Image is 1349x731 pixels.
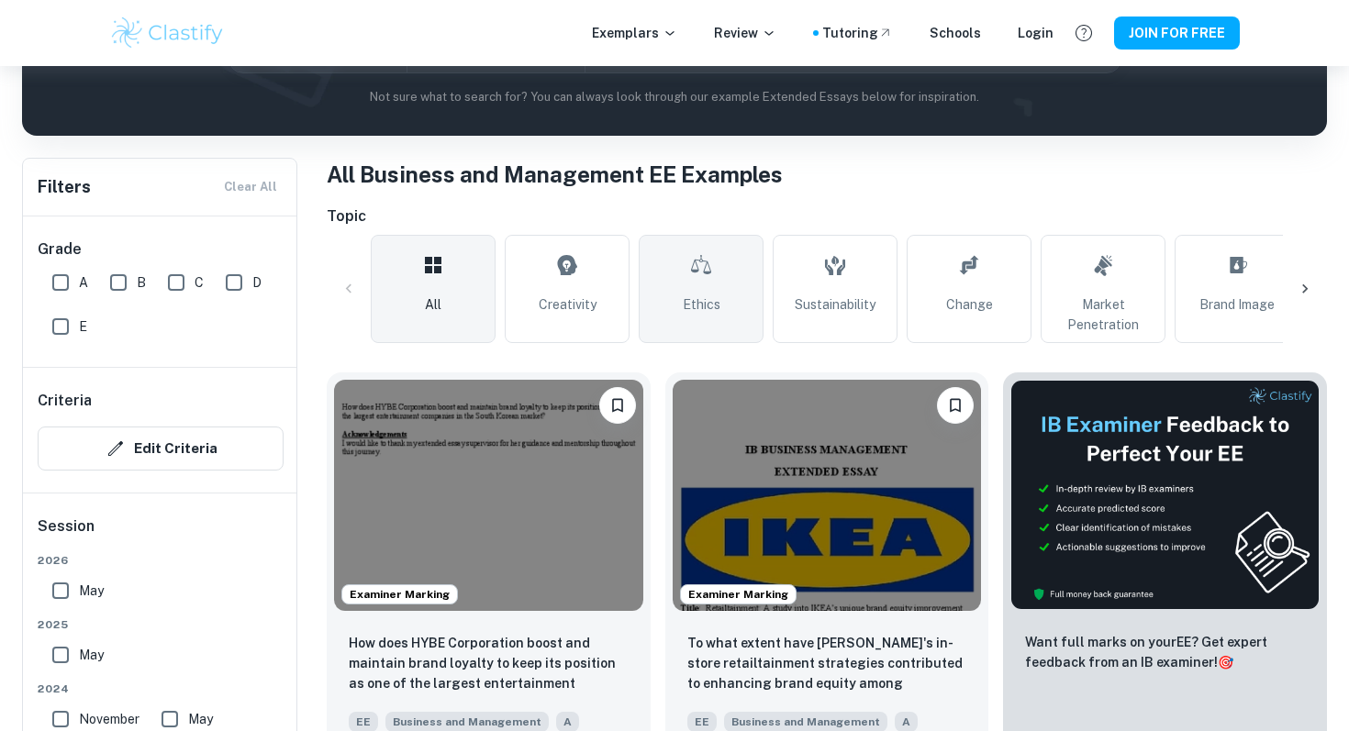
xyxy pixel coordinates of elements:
a: Schools [930,23,981,43]
p: How does HYBE Corporation boost and maintain brand loyalty to keep its position as one of the lar... [349,633,629,695]
h6: Topic [327,205,1327,227]
span: 🎯 [1218,655,1233,670]
span: A [79,272,88,293]
span: 2025 [38,616,284,633]
h6: Filters [38,174,91,200]
span: E [79,316,87,337]
span: Change [946,294,993,315]
p: Want full marks on your EE ? Get expert feedback from an IB examiner! [1025,632,1305,672]
button: Please log in to bookmark exemplars [937,387,974,424]
span: 2024 [38,681,284,697]
button: Help and Feedback [1068,17,1099,49]
span: Creativity [539,294,596,315]
span: Sustainability [795,294,875,315]
span: 2026 [38,552,284,569]
button: Edit Criteria [38,426,284,471]
span: Examiner Marking [342,586,457,603]
p: Not sure what to search for? You can always look through our example Extended Essays below for in... [37,88,1312,106]
h6: Session [38,515,284,552]
h1: All Business and Management EE Examples [327,158,1327,191]
a: Tutoring [822,23,893,43]
img: Business and Management EE example thumbnail: How does HYBE Corporation boost and main [334,380,643,611]
span: May [79,645,104,665]
span: Ethics [683,294,720,315]
h6: Grade [38,238,284,260]
span: B [137,272,146,293]
img: Clastify logo [109,15,226,51]
span: Examiner Marking [681,586,796,603]
span: Brand Image [1199,294,1275,315]
button: Please log in to bookmark exemplars [599,387,636,424]
h6: Criteria [38,390,92,412]
span: C [195,272,204,293]
p: To what extent have IKEA's in-store retailtainment strategies contributed to enhancing brand equi... [687,633,967,695]
span: May [79,581,104,601]
span: November [79,709,139,729]
button: JOIN FOR FREE [1114,17,1240,50]
p: Exemplars [592,23,677,43]
span: All [425,294,441,315]
p: Review [714,23,776,43]
img: Business and Management EE example thumbnail: To what extent have IKEA's in-store reta [673,380,982,611]
span: May [188,709,213,729]
a: Login [1018,23,1054,43]
span: D [252,272,262,293]
img: Thumbnail [1010,380,1320,610]
span: Market Penetration [1049,294,1157,335]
